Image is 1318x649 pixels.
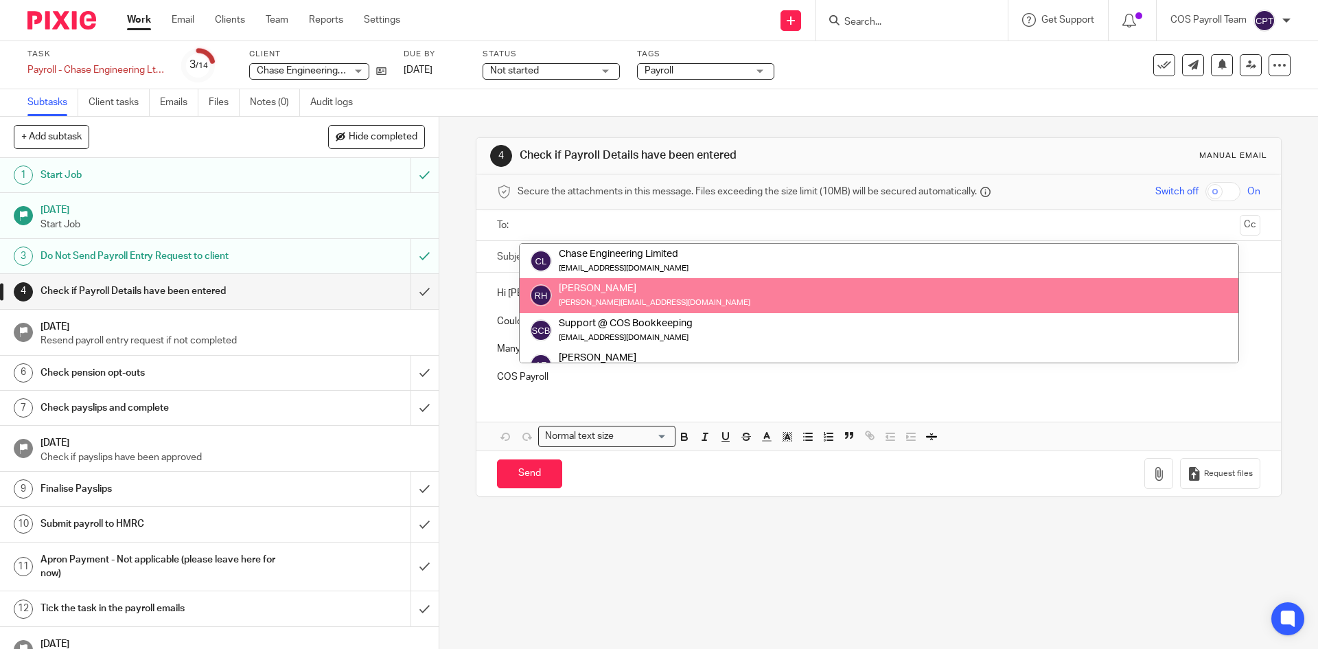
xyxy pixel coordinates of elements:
a: Audit logs [310,89,363,116]
label: To: [497,218,512,232]
div: 3 [14,247,33,266]
span: Request files [1204,468,1253,479]
div: 1 [14,166,33,185]
a: Clients [215,13,245,27]
img: svg%3E [530,354,552,376]
button: + Add subtask [14,125,89,148]
img: svg%3E [1253,10,1275,32]
div: Payroll - Chase Engineering Ltd - BrightPay CLOUD - Pay day: [DATE] of month - [DATE] [27,63,165,77]
img: svg%3E [530,284,552,306]
div: Chase Engineering Limited [559,247,689,261]
h1: Apron Payment - Not applicable (please leave here for now) [41,549,278,584]
input: Search for option [618,429,667,444]
h1: [DATE] [41,433,425,450]
h1: [DATE] [41,317,425,334]
label: Status [483,49,620,60]
div: [PERSON_NAME] [559,282,750,295]
span: Not started [490,66,539,76]
div: Manual email [1199,150,1267,161]
span: Get Support [1041,15,1094,25]
div: Support @ COS Bookkeeping [559,316,693,330]
button: Cc [1240,215,1260,236]
img: svg%3E [530,250,552,272]
span: Hide completed [349,132,417,143]
p: COS Payroll [497,370,1260,384]
p: COS Payroll Team [1170,13,1247,27]
div: Payroll - Chase Engineering Ltd - BrightPay CLOUD - Pay day: Last Friday of month - August 2025 [27,63,165,77]
div: Search for option [538,426,675,447]
label: Due by [404,49,465,60]
h1: Submit payroll to HMRC [41,514,278,534]
span: Chase Engineering Limited [257,66,372,76]
div: 9 [14,479,33,499]
h1: Tick the task in the payroll emails [41,598,278,619]
input: Search [843,16,967,29]
a: Files [209,89,240,116]
div: 7 [14,398,33,418]
h1: Check pension opt-outs [41,363,278,383]
small: [PERSON_NAME][EMAIL_ADDRESS][DOMAIN_NAME] [559,299,750,306]
a: Reports [309,13,343,27]
label: Task [27,49,165,60]
div: 10 [14,514,33,534]
a: Emails [160,89,198,116]
span: Payroll [645,66,673,76]
a: Subtasks [27,89,78,116]
div: 6 [14,363,33,383]
div: 12 [14,600,33,619]
img: Pixie [27,11,96,30]
span: Secure the attachments in this message. Files exceeding the size limit (10MB) will be secured aut... [518,185,977,198]
p: Hi [PERSON_NAME] [497,286,1260,300]
small: /14 [196,62,208,69]
div: 4 [490,145,512,167]
a: Client tasks [89,89,150,116]
p: Could you please let us have [PERSON_NAME]'s net pay figures for this month? [497,315,1260,328]
p: Check if payslips have been approved [41,451,425,464]
a: Email [172,13,194,27]
h1: Check payslips and complete [41,398,278,418]
span: Normal text size [542,429,616,444]
small: [EMAIL_ADDRESS][DOMAIN_NAME] [559,334,689,341]
h1: Do Not Send Payroll Entry Request to client [41,246,278,266]
p: Start Job [41,218,425,231]
img: svg%3E [530,319,552,341]
small: [EMAIL_ADDRESS][DOMAIN_NAME] [559,264,689,272]
h1: Start Job [41,165,278,185]
a: Settings [364,13,400,27]
span: Switch off [1155,185,1199,198]
h1: Finalise Payslips [41,479,278,499]
input: Send [497,459,562,489]
div: 4 [14,282,33,301]
p: Resend payroll entry request if not completed [41,334,425,348]
a: Notes (0) [250,89,300,116]
p: Many thanks [497,342,1260,356]
h1: [DATE] [41,200,425,217]
div: 3 [189,57,208,73]
label: Tags [637,49,774,60]
div: 11 [14,557,33,576]
label: Client [249,49,386,60]
h1: Check if Payroll Details have been entered [520,148,908,163]
h1: Check if Payroll Details have been entered [41,281,278,301]
span: [DATE] [404,65,432,75]
a: Work [127,13,151,27]
button: Hide completed [328,125,425,148]
label: Subject: [497,250,533,264]
div: [PERSON_NAME] [559,351,812,365]
button: Request files [1180,458,1260,489]
span: On [1247,185,1260,198]
a: Team [266,13,288,27]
